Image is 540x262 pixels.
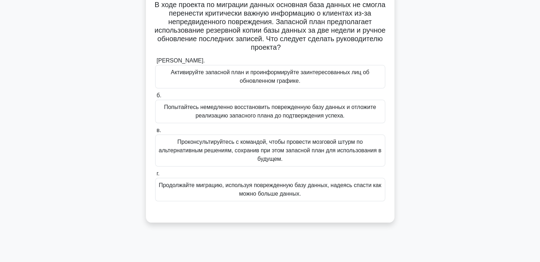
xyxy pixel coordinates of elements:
font: в. [157,127,161,133]
font: г. [157,170,159,176]
font: Продолжайте миграцию, используя поврежденную базу данных, надеясь спасти как можно больше данных. [159,182,381,197]
font: Проконсультируйтесь с командой, чтобы провести мозговой штурм по альтернативным решениям, сохрани... [159,139,381,162]
font: В ходе проекта по миграции данных основная база данных не смогла перенести критически важную инфо... [154,1,386,51]
font: Попытайтесь немедленно восстановить поврежденную базу данных и отложите реализацию запасного план... [164,104,376,119]
font: [PERSON_NAME]. [157,58,205,64]
font: б. [157,92,162,98]
font: Активируйте запасной план и проинформируйте заинтересованных лиц об обновленном графике. [171,69,369,84]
